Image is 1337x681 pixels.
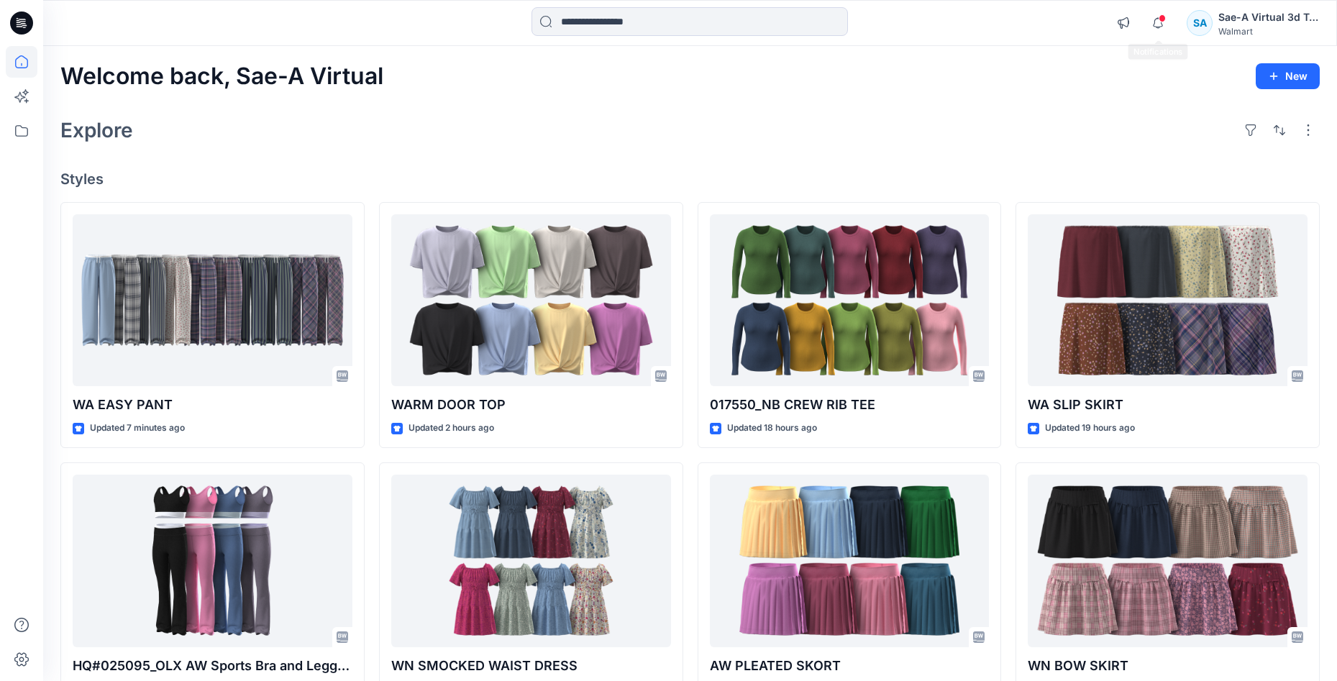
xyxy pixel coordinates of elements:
h4: Styles [60,170,1320,188]
a: WA EASY PANT [73,214,352,387]
div: SA [1187,10,1213,36]
p: WARM DOOR TOP [391,395,671,415]
a: WARM DOOR TOP [391,214,671,387]
a: AW PLEATED SKORT [710,475,990,647]
h2: Explore [60,119,133,142]
p: Updated 18 hours ago [727,421,817,436]
p: Updated 2 hours ago [409,421,494,436]
p: WN BOW SKIRT [1028,656,1308,676]
a: 017550_NB CREW RIB TEE [710,214,990,387]
h2: Welcome back, Sae-A Virtual [60,63,383,90]
p: WN SMOCKED WAIST DRESS [391,656,671,676]
div: Walmart [1218,26,1319,37]
p: WA SLIP SKIRT [1028,395,1308,415]
p: HQ#025095_OLX AW Sports Bra and Legging Set [73,656,352,676]
a: HQ#025095_OLX AW Sports Bra and Legging Set [73,475,352,647]
button: New [1256,63,1320,89]
a: WN SMOCKED WAIST DRESS [391,475,671,647]
p: 017550_NB CREW RIB TEE [710,395,990,415]
div: Sae-A Virtual 3d Team [1218,9,1319,26]
p: Updated 7 minutes ago [90,421,185,436]
p: Updated 19 hours ago [1045,421,1135,436]
p: AW PLEATED SKORT [710,656,990,676]
p: WA EASY PANT [73,395,352,415]
a: WN BOW SKIRT [1028,475,1308,647]
a: WA SLIP SKIRT [1028,214,1308,387]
